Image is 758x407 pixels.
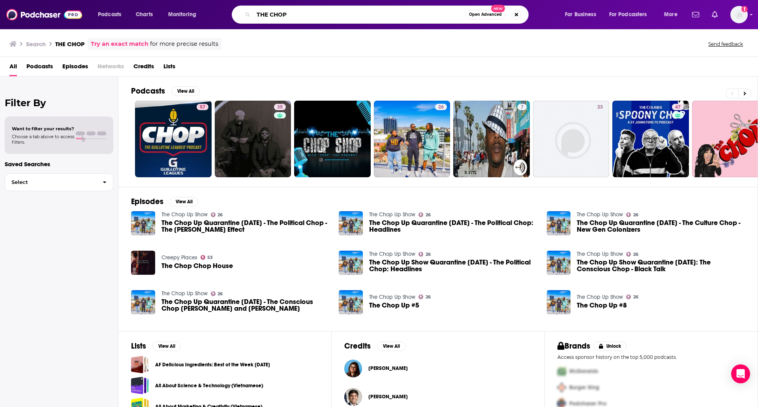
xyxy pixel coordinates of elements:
button: open menu [559,8,606,21]
a: 26 [418,212,431,217]
a: All [9,60,17,76]
a: ListsView All [131,341,181,351]
img: The Chop Up Quarantine Monday - The Conscious Chop Ellen and Allyship [131,290,155,314]
img: Podchaser - Follow, Share and Rate Podcasts [6,7,82,22]
button: Select [5,173,113,191]
a: The Chop Up Show [577,251,623,257]
a: Podcasts [26,60,53,76]
span: McDonalds [569,368,598,375]
a: Aneesh Chopra [368,394,408,400]
button: View All [152,341,181,351]
a: The Chop Up Show [161,211,208,218]
a: The Chop Up Show [577,211,623,218]
span: For Podcasters [609,9,647,20]
h2: Credits [344,341,371,351]
button: open menu [604,8,659,21]
span: 26 [633,295,638,299]
span: for more precise results [150,39,218,49]
a: 26 [435,104,447,110]
a: AF Delicious Ingredients: Best of the Week 1/11/19 [131,356,149,373]
a: The Chop Chop House [161,263,233,269]
a: The Chop Up Show [161,290,208,297]
a: 47 [672,104,684,110]
a: 57 [197,104,208,110]
a: 23 [594,104,606,110]
img: First Pro Logo [554,363,569,379]
img: Second Pro Logo [554,379,569,396]
span: 26 [426,213,431,217]
span: 26 [218,213,223,217]
img: The Chop Up Quarantine Monday - The Political Chop - The Fred Hampton Effect [131,211,155,235]
span: 26 [438,103,444,111]
a: 26 [418,252,431,257]
button: View All [377,341,405,351]
img: The Chop Up Quarantine Monday - The Culture Chop - New Gen Colonizers [547,211,571,235]
span: Podcasts [98,9,121,20]
h3: Search [26,40,46,48]
a: The Chop Up Show Quarantine Thursday - The Political Chop: Headlines [339,251,363,275]
a: 53 [201,255,213,260]
a: The Chop Up Show [369,251,415,257]
a: CreditsView All [344,341,405,351]
a: All About Science & Technology (Vietnamese) [131,377,149,394]
a: The Chop Up Show [369,294,415,300]
a: 23 [533,101,610,177]
a: 26 [211,291,223,296]
a: The Chop Up Quarantine Monday - The Culture Chop - New Gen Colonizers [577,219,745,233]
a: AF Delicious Ingredients: Best of the Week [DATE] [155,360,270,369]
span: Charts [136,9,153,20]
span: 53 [207,256,213,259]
span: 7 [521,103,523,111]
a: EpisodesView All [131,197,198,206]
a: The Chop Up #5 [369,302,419,309]
button: View All [170,197,198,206]
input: Search podcasts, credits, & more... [253,8,465,21]
span: The Chop Up Quarantine [DATE] - The Culture Chop - New Gen Colonizers [577,219,745,233]
a: Episodes [62,60,88,76]
span: 57 [200,103,205,111]
a: 26 [626,252,638,257]
a: Charts [131,8,158,21]
h2: Lists [131,341,146,351]
a: 26 [211,212,223,217]
span: Networks [98,60,124,76]
span: 26 [426,253,431,256]
h2: Podcasts [131,86,165,96]
img: User Profile [730,6,748,23]
span: [PERSON_NAME] [368,365,408,371]
span: 23 [597,103,603,111]
span: The Chop Up Show Quarantine [DATE]: The Conscious Chop - Black Talk [577,259,745,272]
svg: Add a profile image [741,6,748,12]
h2: Brands [557,341,590,351]
span: 26 [633,213,638,217]
a: The Chop Up Show Quarantine Thursday - The Political Chop: Headlines [369,259,537,272]
button: open menu [92,8,131,21]
button: open menu [659,8,687,21]
span: 47 [675,103,681,111]
a: 26 [418,294,431,299]
a: 26 [374,101,450,177]
h2: Filter By [5,97,113,109]
span: 35 [277,103,283,111]
a: The Chop Up Quarantine Monday - The Political Chop: Headlines [339,211,363,235]
span: Open Advanced [469,13,502,17]
a: 35 [274,104,286,110]
span: Credits [133,60,154,76]
button: Unlock [593,341,627,351]
img: Aneesh Chopra [344,388,362,406]
span: 26 [426,295,431,299]
span: Lists [163,60,175,76]
a: Show notifications dropdown [709,8,721,21]
span: The Chop Up #8 [577,302,627,309]
button: Open AdvancedNew [465,10,505,19]
span: [PERSON_NAME] [368,394,408,400]
button: Send feedback [706,41,745,47]
a: The Chop Chop House [131,251,155,275]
